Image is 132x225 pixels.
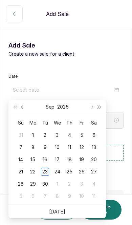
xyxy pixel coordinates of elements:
[90,155,98,164] div: 20
[53,192,61,200] div: 8
[90,180,98,188] div: 4
[15,153,27,166] td: 2025-09-14
[88,117,100,129] th: Sa
[75,153,88,166] td: 2025-09-19
[63,166,75,178] td: 2025-09-25
[51,153,63,166] td: 2025-09-17
[78,168,86,176] div: 26
[27,141,39,153] td: 2025-09-08
[96,100,103,114] button: Next year (Control + right)
[8,41,124,51] h1: Add Sale
[90,143,98,151] div: 13
[17,155,25,164] div: 14
[53,168,61,176] div: 24
[63,178,75,190] td: 2025-10-02
[65,192,73,200] div: 9
[29,143,37,151] div: 8
[75,178,88,190] td: 2025-10-03
[51,141,63,153] td: 2025-09-10
[88,178,100,190] td: 2025-10-04
[19,100,26,114] button: Previous month (PageUp)
[65,168,73,176] div: 25
[53,131,61,139] div: 3
[51,166,63,178] td: 2025-09-24
[63,190,75,202] td: 2025-10-09
[41,168,49,176] div: 23
[49,209,65,214] a: [DATE]
[17,143,25,151] div: 7
[63,117,75,129] th: Th
[46,100,54,114] button: Choose a month
[27,166,39,178] td: 2025-09-22
[90,192,98,200] div: 11
[17,192,25,200] div: 5
[57,100,69,114] button: Choose a year
[51,178,63,190] td: 2025-10-01
[90,131,98,139] div: 6
[46,10,69,18] p: Add Sale
[65,131,73,139] div: 4
[65,155,73,164] div: 18
[75,190,88,202] td: 2025-10-10
[39,117,51,129] th: Tu
[29,180,37,188] div: 29
[88,153,100,166] td: 2025-09-20
[53,180,61,188] div: 1
[39,178,51,190] td: 2025-09-30
[15,190,27,202] td: 2025-10-05
[88,190,100,202] td: 2025-10-11
[78,192,86,200] div: 10
[75,141,88,153] td: 2025-09-12
[8,74,18,79] label: Date
[65,143,73,151] div: 11
[75,129,88,141] td: 2025-09-05
[17,131,25,139] div: 31
[51,117,63,129] th: We
[29,192,37,200] div: 6
[41,180,49,188] div: 30
[78,180,86,188] div: 3
[63,129,75,141] td: 2025-09-04
[88,129,100,141] td: 2025-09-06
[15,178,27,190] td: 2025-09-28
[27,117,39,129] th: Mo
[29,168,37,176] div: 22
[27,129,39,141] td: 2025-09-01
[39,153,51,166] td: 2025-09-16
[11,100,19,114] button: Last year (Control + left)
[88,100,95,114] button: Next month (PageDown)
[51,190,63,202] td: 2025-10-08
[63,141,75,153] td: 2025-09-11
[27,153,39,166] td: 2025-09-15
[41,155,49,164] div: 16
[88,166,100,178] td: 2025-09-27
[41,131,49,139] div: 2
[27,178,39,190] td: 2025-09-29
[39,166,51,178] td: 2025-09-23
[13,86,113,94] input: Select date
[29,155,37,164] div: 15
[90,168,98,176] div: 27
[39,141,51,153] td: 2025-09-09
[27,190,39,202] td: 2025-10-06
[15,117,27,129] th: Su
[75,117,88,129] th: Fr
[53,143,61,151] div: 10
[41,192,49,200] div: 7
[29,131,37,139] div: 1
[15,129,27,141] td: 2025-08-31
[51,129,63,141] td: 2025-09-03
[8,51,124,57] p: Create a new sale for a client
[65,180,73,188] div: 2
[78,131,86,139] div: 5
[17,168,25,176] div: 21
[15,141,27,153] td: 2025-09-07
[39,190,51,202] td: 2025-10-07
[53,155,61,164] div: 17
[41,143,49,151] div: 9
[39,129,51,141] td: 2025-09-02
[78,143,86,151] div: 12
[17,180,25,188] div: 28
[88,141,100,153] td: 2025-09-13
[63,153,75,166] td: 2025-09-18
